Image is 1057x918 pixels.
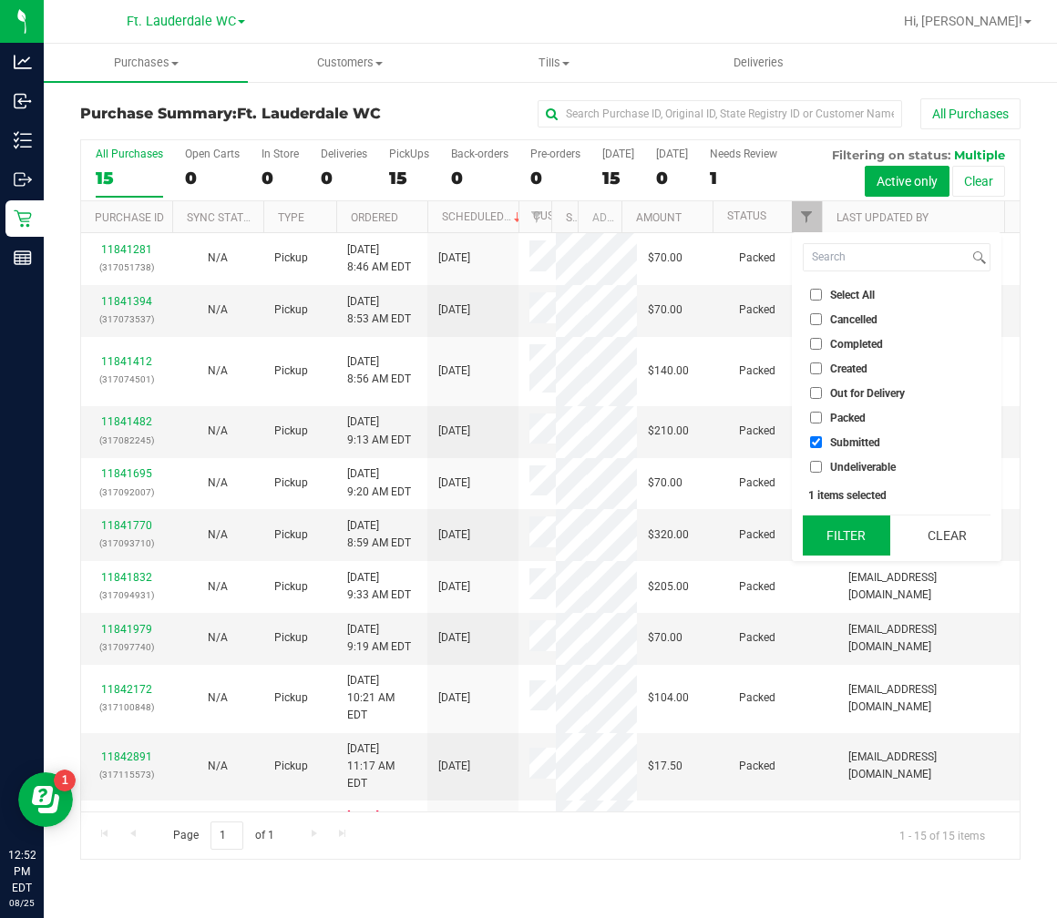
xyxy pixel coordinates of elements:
[101,623,152,636] a: 11841979
[810,313,822,325] input: Cancelled
[208,528,228,541] span: Not Applicable
[14,170,32,189] inline-svg: Outbound
[656,148,688,160] div: [DATE]
[739,423,775,440] span: Packed
[274,474,308,492] span: Pickup
[101,467,152,480] a: 11841695
[92,259,161,276] p: (317051738)
[566,211,662,224] a: State Registry ID
[92,766,161,783] p: (317115573)
[208,691,228,704] span: Not Applicable
[710,148,777,160] div: Needs Review
[92,432,161,449] p: (317082245)
[351,211,398,224] a: Ordered
[92,699,161,716] p: (317100848)
[739,758,775,775] span: Packed
[521,201,551,232] a: Filter
[208,362,228,380] button: N/A
[739,629,775,647] span: Packed
[208,474,228,492] button: N/A
[262,148,299,160] div: In Store
[803,515,890,556] button: Filter
[656,168,688,189] div: 0
[739,250,775,267] span: Packed
[739,578,775,596] span: Packed
[101,355,152,368] a: 11841412
[530,168,580,189] div: 0
[808,489,985,502] div: 1 items selected
[208,629,228,647] button: N/A
[208,250,228,267] button: N/A
[648,526,689,544] span: $320.00
[208,631,228,644] span: Not Applicable
[830,363,867,374] span: Created
[208,758,228,775] button: N/A
[648,474,682,492] span: $70.00
[347,740,416,793] span: [DATE] 11:17 AM EDT
[208,423,228,440] button: N/A
[8,896,36,910] p: 08/25
[438,689,470,707] span: [DATE]
[739,474,775,492] span: Packed
[14,92,32,110] inline-svg: Inbound
[92,371,161,388] p: (317074501)
[208,364,228,377] span: Not Applicable
[8,847,36,896] p: 12:52 PM EDT
[187,211,257,224] a: Sync Status
[810,461,822,473] input: Undeliverable
[710,168,777,189] div: 1
[810,387,822,399] input: Out for Delivery
[274,250,308,267] span: Pickup
[830,437,880,448] span: Submitted
[865,166,949,197] button: Active only
[810,289,822,301] input: Select All
[96,168,163,189] div: 15
[739,301,775,319] span: Packed
[648,423,689,440] span: $210.00
[848,681,1009,716] span: [EMAIL_ADDRESS][DOMAIN_NAME]
[810,362,822,374] input: Created
[453,55,655,71] span: Tills
[347,672,416,725] span: [DATE] 10:21 AM EDT
[101,415,152,428] a: 11841482
[208,578,228,596] button: N/A
[274,526,308,544] span: Pickup
[274,689,308,707] span: Pickup
[602,168,634,189] div: 15
[347,569,411,604] span: [DATE] 9:33 AM EDT
[648,689,689,707] span: $104.00
[836,211,929,224] a: Last Updated By
[904,14,1022,28] span: Hi, [PERSON_NAME]!
[830,314,877,325] span: Cancelled
[810,412,822,423] input: Packed
[903,515,990,556] button: Clear
[656,44,860,82] a: Deliveries
[185,148,240,160] div: Open Carts
[127,14,236,29] span: Ft. Lauderdale WC
[648,629,682,647] span: $70.00
[347,241,411,276] span: [DATE] 8:46 AM EDT
[648,301,682,319] span: $70.00
[14,53,32,71] inline-svg: Analytics
[830,462,896,473] span: Undeliverable
[274,301,308,319] span: Pickup
[274,423,308,440] span: Pickup
[848,621,1009,656] span: [EMAIL_ADDRESS][DOMAIN_NAME]
[248,44,452,82] a: Customers
[452,44,656,82] a: Tills
[530,148,580,160] div: Pre-orders
[739,526,775,544] span: Packed
[92,638,161,656] p: (317097740)
[810,338,822,350] input: Completed
[830,388,905,399] span: Out for Delivery
[347,621,411,656] span: [DATE] 9:19 AM EDT
[101,243,152,256] a: 11841281
[92,535,161,552] p: (317093710)
[636,211,682,224] a: Amount
[347,293,411,328] span: [DATE] 8:53 AM EDT
[208,476,228,489] span: Not Applicable
[389,168,429,189] div: 15
[274,629,308,647] span: Pickup
[727,209,766,222] a: Status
